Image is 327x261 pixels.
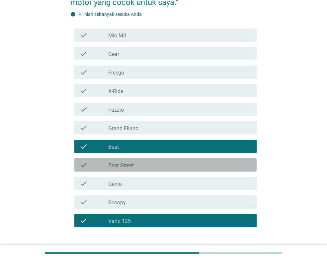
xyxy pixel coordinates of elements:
i: info [70,12,76,17]
label: Vario 125 [108,218,131,225]
i: check [80,142,88,150]
i: check [80,68,88,76]
i: check [80,124,88,132]
i: check [80,50,88,58]
label: Pilihlah sebanyak sesuka Anda [78,12,142,17]
i: check [80,217,88,225]
i: check [80,87,88,95]
label: Genio [108,181,122,187]
i: check [80,161,88,169]
label: Scoopy [108,199,126,206]
label: X-Ride [108,88,123,95]
i: check [80,105,88,113]
i: check [80,31,88,39]
label: Beat Street [108,162,134,169]
i: check [80,198,88,206]
i: check [80,180,88,187]
label: Gear [108,51,119,58]
label: Freego [108,70,124,76]
label: Mio M3 [108,32,126,39]
label: Beat [108,144,119,150]
label: Fazzio [108,107,124,113]
label: Grand Filano [108,125,138,132]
